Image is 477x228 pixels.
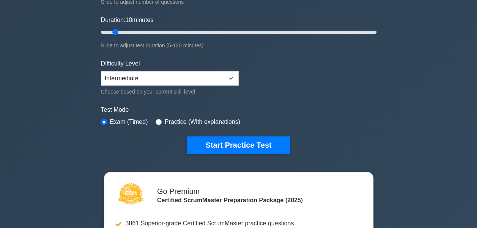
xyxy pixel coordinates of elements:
label: Difficulty Level [101,59,140,68]
label: Exam (Timed) [110,117,148,126]
label: Duration: minutes [101,16,154,25]
button: Start Practice Test [187,136,290,154]
span: 10 [125,17,132,23]
label: Practice (With explanations) [165,117,240,126]
div: Slide to adjust test duration (5-120 minutes) [101,41,376,50]
label: Test Mode [101,105,376,114]
div: Choose based on your current skill level [101,87,239,96]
